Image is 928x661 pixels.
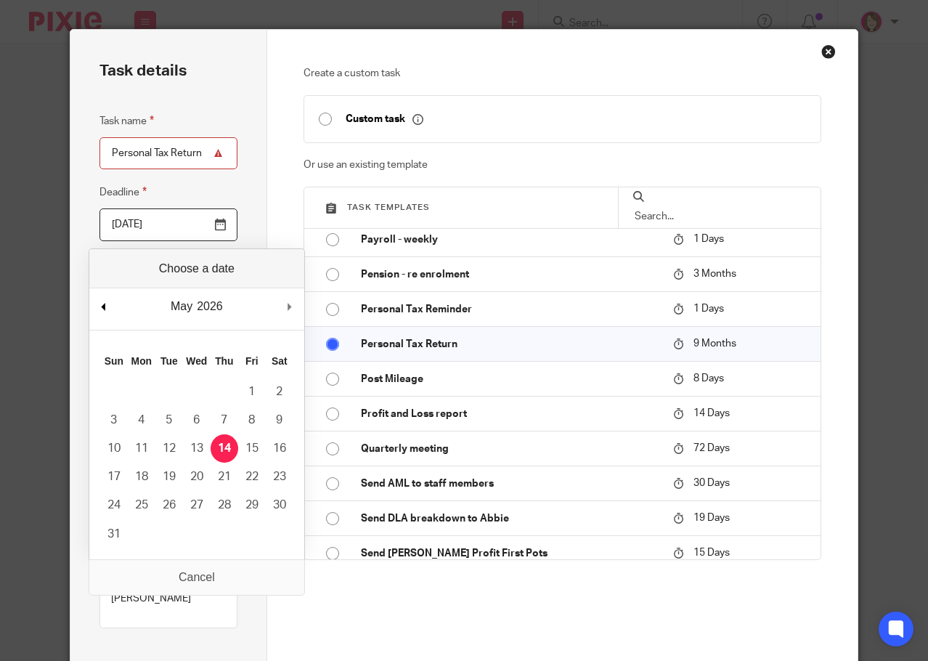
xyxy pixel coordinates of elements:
button: 17 [100,463,128,491]
button: 21 [211,463,238,491]
button: 28 [211,491,238,519]
span: 14 Days [693,409,730,419]
span: Task templates [347,203,430,211]
button: 3 [100,406,128,434]
button: 4 [128,406,155,434]
div: 2026 [195,296,225,317]
button: 16 [266,434,293,463]
abbr: Sunday [105,355,123,367]
span: 9 Months [693,339,736,349]
button: 25 [128,491,155,519]
p: Pension - re enrolment [361,267,659,282]
input: Use the arrow keys to pick a date [99,208,237,241]
button: 8 [238,406,266,434]
p: Personal Tax Return [361,337,659,352]
button: 10 [100,434,128,463]
button: 14 [211,434,238,463]
button: 26 [155,491,183,519]
abbr: Wednesday [186,355,207,367]
button: 13 [183,434,211,463]
abbr: Saturday [272,355,288,367]
button: 22 [238,463,266,491]
abbr: Friday [245,355,259,367]
p: Create a custom task [304,66,821,81]
span: 8 Days [693,374,724,384]
p: [PERSON_NAME] [PERSON_NAME] [111,577,226,607]
button: 12 [155,434,183,463]
p: Profit and Loss report [361,407,659,421]
p: Or use an existing template [304,158,821,172]
span: 3 Months [693,269,736,280]
button: 6 [183,406,211,434]
button: 1 [238,378,266,406]
button: 11 [128,434,155,463]
button: 29 [238,491,266,519]
span: 15 Days [693,548,730,559]
input: Search... [633,208,807,224]
span: 19 Days [693,514,730,524]
p: Send [PERSON_NAME] Profit First Pots [361,546,659,561]
p: Post Mileage [361,372,659,386]
abbr: Tuesday [160,355,178,367]
span: 1 Days [693,304,724,315]
button: 9 [266,406,293,434]
abbr: Thursday [215,355,233,367]
p: Send DLA breakdown to Abbie [361,511,659,526]
button: 2 [266,378,293,406]
button: 31 [100,520,128,548]
span: 1 Days [693,235,724,245]
div: Close this dialog window [821,44,836,59]
button: 30 [266,491,293,519]
button: Next Month [282,296,297,317]
button: 24 [100,491,128,519]
h2: Task details [99,59,187,84]
label: Deadline [99,184,147,200]
button: 18 [128,463,155,491]
button: 20 [183,463,211,491]
p: Personal Tax Reminder [361,302,659,317]
button: 19 [155,463,183,491]
button: 23 [266,463,293,491]
p: Quarterly meeting [361,442,659,456]
button: 5 [155,406,183,434]
span: 30 Days [693,479,730,489]
p: Custom task [346,113,423,126]
p: Client [111,558,226,569]
input: Task name [99,137,237,170]
label: Task name [99,113,154,129]
button: 15 [238,434,266,463]
button: 7 [211,406,238,434]
p: Send AML to staff members [361,477,659,491]
div: May [168,296,195,317]
abbr: Monday [131,355,152,367]
span: 72 Days [693,444,730,454]
button: 27 [183,491,211,519]
button: Previous Month [97,296,111,317]
p: Payroll - weekly [361,232,659,247]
